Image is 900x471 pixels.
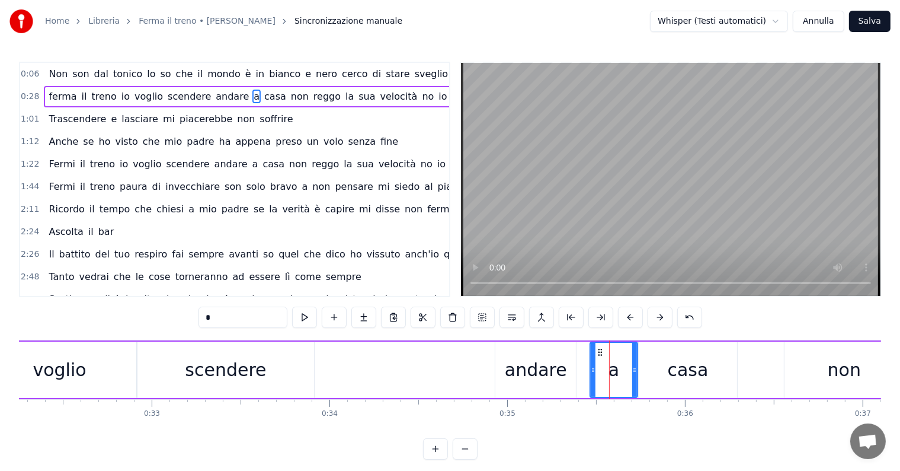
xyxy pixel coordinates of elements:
[196,67,204,81] span: il
[357,90,376,103] span: sua
[261,157,286,171] span: casa
[94,247,111,261] span: del
[21,136,39,148] span: 1:12
[187,202,196,216] span: a
[142,135,161,148] span: che
[248,270,281,284] span: essere
[251,157,260,171] span: a
[137,292,158,306] span: vita
[283,292,329,306] span: piangerai
[301,180,309,193] span: a
[235,135,273,148] span: appena
[82,135,95,148] span: se
[332,292,349,306] span: nel
[214,90,250,103] span: andare
[252,202,265,216] span: se
[144,409,160,419] div: 0:33
[855,409,871,419] div: 0:37
[288,157,308,171] span: non
[310,157,340,171] span: reggo
[133,247,168,261] span: respiro
[377,157,417,171] span: velocità
[313,202,322,216] span: è
[118,157,129,171] span: io
[134,270,145,284] span: le
[139,15,276,27] a: Ferma il treno • [PERSON_NAME]
[185,135,215,148] span: padre
[303,247,322,261] span: che
[608,357,619,383] div: a
[349,247,363,261] span: ho
[45,15,69,27] a: Home
[120,112,159,126] span: lasciare
[393,180,421,193] span: siedo
[404,247,441,261] span: anch'io
[294,270,322,284] span: come
[344,90,355,103] span: la
[213,157,249,171] span: andare
[159,67,172,81] span: so
[290,90,310,103] span: non
[218,135,232,148] span: ha
[312,90,342,103] span: reggo
[9,9,33,33] img: youka
[334,180,374,193] span: pensare
[133,202,153,216] span: che
[347,135,377,148] span: senza
[267,292,280,306] span: se
[358,202,372,216] span: mi
[21,158,39,170] span: 1:22
[341,67,369,81] span: cerco
[351,292,369,306] span: tuo
[677,409,693,419] div: 0:36
[47,180,76,193] span: Fermi
[64,292,73,306] span: ti
[178,112,233,126] span: piacerebbe
[379,135,399,148] span: fine
[258,112,294,126] span: soffrire
[110,112,118,126] span: e
[89,180,116,193] span: treno
[793,11,844,32] button: Annulla
[234,292,265,306] span: anche
[499,409,515,419] div: 0:35
[274,135,303,148] span: preso
[268,67,302,81] span: bianco
[223,180,242,193] span: son
[21,271,39,283] span: 2:48
[166,90,212,103] span: scendere
[324,202,355,216] span: capire
[436,157,447,171] span: io
[371,67,383,81] span: di
[304,67,312,81] span: e
[419,157,434,171] span: no
[377,180,391,193] span: mi
[281,202,310,216] span: verità
[21,68,39,80] span: 0:06
[21,249,39,260] span: 2:26
[155,202,185,216] span: chiesi
[185,357,266,383] div: scendere
[79,180,87,193] span: il
[98,202,132,216] span: tempo
[47,112,107,126] span: Trascendere
[182,292,192,306] span: ci
[91,90,118,103] span: treno
[79,157,87,171] span: il
[269,180,299,193] span: bravo
[120,90,131,103] span: io
[162,112,176,126] span: mi
[325,270,363,284] span: sempre
[371,292,395,306] span: buio
[322,135,345,148] span: volo
[187,247,225,261] span: sempre
[294,15,402,27] span: Sincronizzazione manuale
[113,270,132,284] span: che
[93,67,110,81] span: dal
[342,157,353,171] span: la
[164,135,184,148] span: mio
[356,157,375,171] span: sua
[87,225,95,238] span: il
[828,357,861,383] div: non
[423,180,434,193] span: al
